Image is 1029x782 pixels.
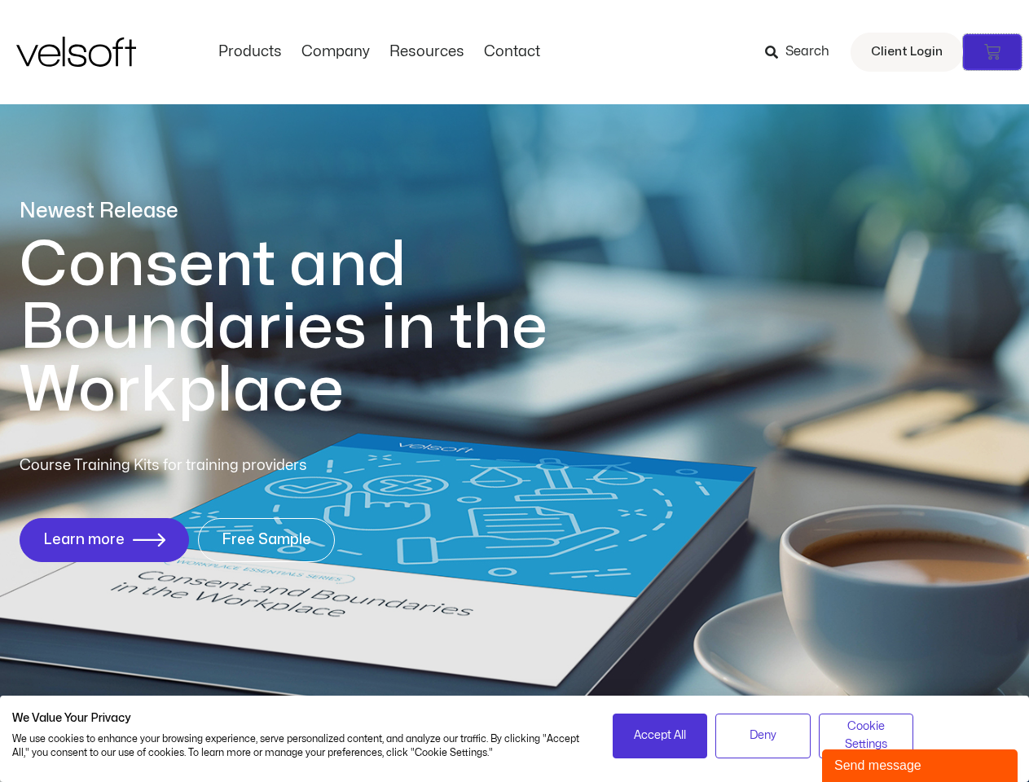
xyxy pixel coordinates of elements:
[380,43,474,61] a: ResourcesMenu Toggle
[20,234,614,422] h1: Consent and Boundaries in the Workplace
[474,43,550,61] a: ContactMenu Toggle
[198,518,335,562] a: Free Sample
[715,714,811,758] button: Deny all cookies
[209,43,550,61] nav: Menu
[16,37,136,67] img: Velsoft Training Materials
[750,727,776,745] span: Deny
[12,711,588,726] h2: We Value Your Privacy
[20,455,425,477] p: Course Training Kits for training providers
[785,42,829,63] span: Search
[871,42,943,63] span: Client Login
[634,727,686,745] span: Accept All
[43,532,125,548] span: Learn more
[209,43,292,61] a: ProductsMenu Toggle
[613,714,708,758] button: Accept all cookies
[829,718,904,754] span: Cookie Settings
[819,714,914,758] button: Adjust cookie preferences
[222,532,311,548] span: Free Sample
[822,746,1021,782] iframe: chat widget
[20,197,614,226] p: Newest Release
[851,33,963,72] a: Client Login
[20,518,189,562] a: Learn more
[12,732,588,760] p: We use cookies to enhance your browsing experience, serve personalized content, and analyze our t...
[292,43,380,61] a: CompanyMenu Toggle
[765,38,841,66] a: Search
